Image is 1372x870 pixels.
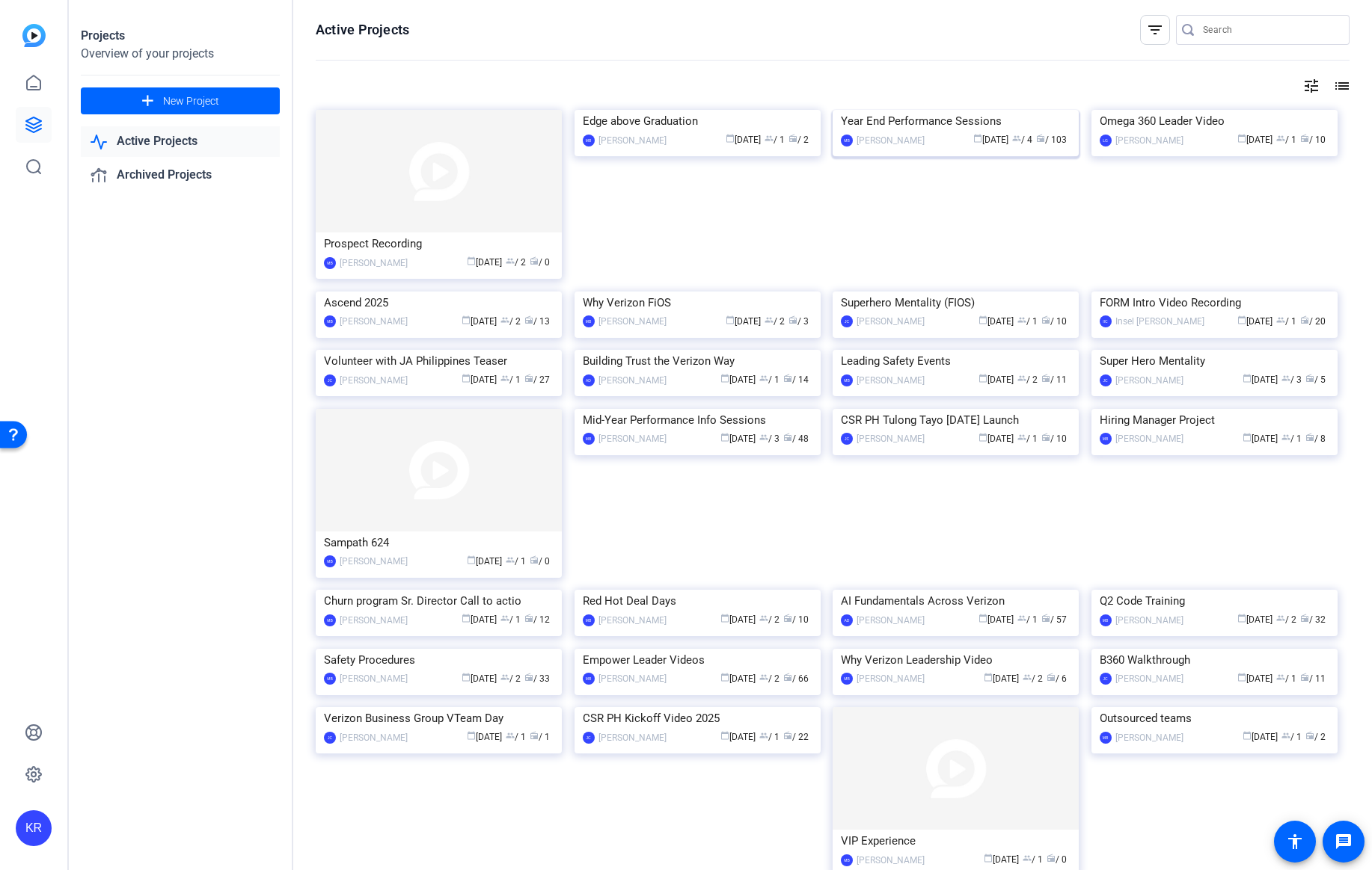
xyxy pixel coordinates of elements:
span: / 2 [759,614,780,625]
span: / 1 [1276,316,1296,327]
span: / 6 [1047,673,1067,684]
div: JC [1100,673,1112,685]
span: [DATE] [720,374,756,385]
div: Edge above Graduation [583,110,812,132]
span: group [506,256,515,265]
span: group [759,731,768,740]
div: [PERSON_NAME] [857,613,925,628]
input: Search [1203,21,1338,39]
mat-icon: accessibility [1286,833,1304,851]
span: radio [783,673,792,682]
span: group [500,315,509,324]
div: MB [324,614,336,626]
div: AD [841,614,853,626]
span: / 3 [759,434,780,444]
div: [PERSON_NAME] [1115,730,1183,745]
div: [PERSON_NAME] [340,256,408,271]
span: / 3 [788,316,809,327]
span: calendar_today [979,374,987,383]
div: MB [583,135,595,146]
span: radio [1305,374,1314,383]
div: Why Verizon FiOS [583,291,812,314]
span: radio [1041,614,1050,623]
span: calendar_today [720,433,729,442]
span: / 0 [530,257,550,268]
h1: Active Projects [316,21,409,39]
span: group [765,134,774,143]
span: [DATE] [984,673,1019,684]
div: MB [841,673,853,685]
span: calendar_today [1237,673,1246,682]
span: / 0 [1047,854,1067,865]
div: Year End Performance Sessions [841,110,1071,132]
span: / 10 [1300,135,1326,145]
span: radio [524,673,533,682]
span: group [1281,433,1290,442]
span: / 2 [1017,374,1038,385]
span: / 1 [1276,673,1296,684]
span: group [1017,315,1026,324]
span: [DATE] [1243,732,1278,742]
mat-icon: add [138,92,157,111]
div: AI Fundamentals Across Verizon [841,590,1071,612]
span: / 20 [1300,316,1326,327]
div: B360 Walkthrough [1100,649,1329,671]
span: / 66 [783,673,809,684]
div: [PERSON_NAME] [340,554,408,569]
span: calendar_today [1243,433,1252,442]
div: [PERSON_NAME] [857,671,925,686]
span: calendar_today [720,673,729,682]
div: [PERSON_NAME] [598,613,667,628]
span: New Project [163,93,219,109]
span: [DATE] [720,732,756,742]
span: [DATE] [720,614,756,625]
span: / 10 [1041,316,1067,327]
span: group [1276,614,1285,623]
span: / 2 [1023,673,1043,684]
div: MB [583,614,595,626]
span: / 12 [524,614,550,625]
span: radio [788,134,797,143]
span: radio [788,315,797,324]
span: radio [783,374,792,383]
span: group [1281,731,1290,740]
span: / 1 [1276,135,1296,145]
span: [DATE] [462,614,497,625]
span: [DATE] [1243,374,1278,385]
div: [PERSON_NAME] [340,373,408,388]
span: / 32 [1300,614,1326,625]
div: MB [841,135,853,146]
span: [DATE] [1237,135,1273,145]
div: [PERSON_NAME] [340,613,408,628]
span: / 1 [759,732,780,742]
span: calendar_today [726,315,735,324]
span: / 1 [1281,732,1302,742]
span: [DATE] [979,434,1014,444]
img: blue-gradient.svg [22,24,46,47]
span: / 2 [506,257,526,268]
div: LG [1100,135,1112,146]
div: VIP Experience [841,830,1071,852]
div: [PERSON_NAME] [1115,613,1183,628]
div: [PERSON_NAME] [1115,373,1183,388]
div: JC [583,732,595,744]
span: group [1023,854,1032,863]
span: group [1276,134,1285,143]
span: calendar_today [462,614,471,623]
div: MB [324,315,336,327]
span: group [765,315,774,324]
span: calendar_today [462,315,471,324]
div: [PERSON_NAME] [340,671,408,686]
span: radio [1305,433,1314,442]
span: / 2 [759,673,780,684]
span: / 48 [783,434,809,444]
span: group [1017,614,1026,623]
div: Superhero Mentality (FIOS) [841,291,1071,314]
div: [PERSON_NAME] [340,314,408,329]
span: [DATE] [462,673,497,684]
span: group [1017,374,1026,383]
span: calendar_today [1243,374,1252,383]
div: Safety Procedures [324,649,554,671]
div: MB [841,854,853,866]
span: / 1 [765,135,785,145]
